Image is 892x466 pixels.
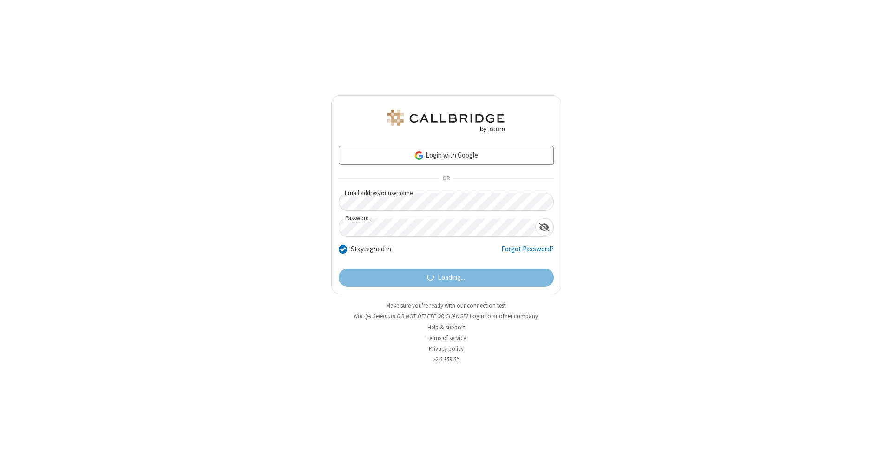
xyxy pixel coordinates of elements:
li: v2.6.353.6b [331,355,561,364]
img: QA Selenium DO NOT DELETE OR CHANGE [386,110,506,132]
a: Make sure you're ready with our connection test [386,302,506,309]
a: Terms of service [426,334,466,342]
input: Password [339,218,535,236]
label: Stay signed in [351,244,391,255]
a: Login with Google [339,146,554,164]
button: Login to another company [470,312,538,321]
span: OR [439,172,453,185]
button: Loading... [339,269,554,287]
li: Not QA Selenium DO NOT DELETE OR CHANGE? [331,312,561,321]
img: google-icon.png [414,151,424,161]
a: Privacy policy [429,345,464,353]
a: Help & support [427,323,465,331]
a: Forgot Password? [501,244,554,262]
input: Email address or username [339,193,554,211]
span: Loading... [438,272,465,283]
div: Show password [535,218,553,236]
